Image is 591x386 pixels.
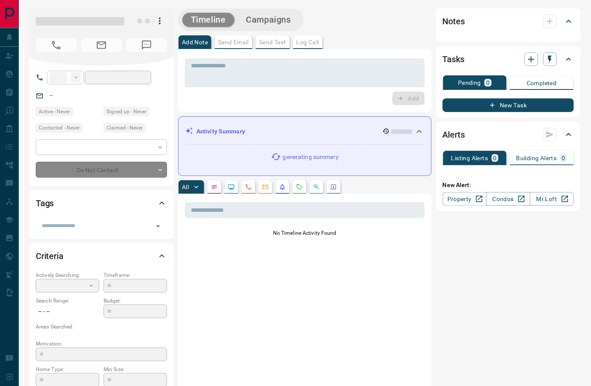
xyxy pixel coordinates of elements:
[527,80,557,86] p: Completed
[486,80,490,86] p: 0
[486,192,530,206] a: Condos
[443,49,574,69] div: Tasks
[279,184,286,190] svg: Listing Alerts
[36,196,54,210] h2: Tags
[49,92,53,99] a: --
[530,192,574,206] a: Mr.Loft
[443,181,574,190] p: New Alert:
[443,98,574,112] button: New Task
[182,13,234,27] button: Timeline
[39,124,80,132] span: Contacted - Never
[313,184,320,190] svg: Opportunities
[152,220,164,232] button: Open
[211,184,218,190] svg: Notes
[458,80,481,86] p: Pending
[36,249,63,263] h2: Criteria
[36,366,99,373] p: Home Type:
[283,153,339,161] p: generating summary
[296,184,303,190] svg: Requests
[39,107,70,116] span: Active - Never
[196,127,245,136] p: Activity Summary
[185,229,425,237] p: No Timeline Activity Found
[81,38,122,52] span: No Email
[104,271,167,279] p: Timeframe:
[36,246,167,266] div: Criteria
[182,39,208,45] p: Add Note
[451,155,488,161] p: Listing Alerts
[107,107,147,116] span: Signed up - Never
[36,193,167,213] div: Tags
[104,366,167,373] p: Min Size:
[443,14,465,28] h2: Notes
[443,11,574,32] div: Notes
[443,124,574,145] div: Alerts
[185,124,424,139] div: Activity Summary
[238,13,300,27] button: Campaigns
[107,124,143,132] span: Claimed - Never
[36,297,99,305] p: Search Range:
[562,155,565,161] p: 0
[36,271,99,279] p: Actively Searching:
[36,38,77,52] span: No Number
[228,184,235,190] svg: Lead Browsing Activity
[493,155,497,161] p: 0
[36,162,167,178] div: Do Not Contact
[36,340,167,348] p: Motivation:
[36,305,99,319] p: -- - --
[443,192,487,206] a: Property
[36,323,167,331] p: Areas Searched:
[262,184,269,190] svg: Emails
[126,38,167,52] span: No Number
[443,52,464,66] h2: Tasks
[443,128,465,141] h2: Alerts
[245,184,252,190] svg: Calls
[516,155,557,161] p: Building Alerts
[330,184,337,190] svg: Agent Actions
[104,297,167,305] p: Budget:
[182,184,189,190] p: All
